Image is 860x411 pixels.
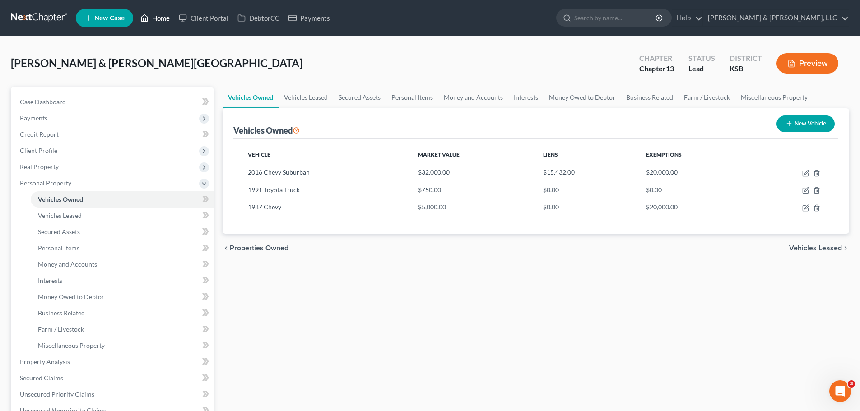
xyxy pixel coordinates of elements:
div: Chapter [639,53,674,64]
a: Miscellaneous Property [735,87,813,108]
div: Status [688,53,715,64]
span: [PERSON_NAME] & [PERSON_NAME][GEOGRAPHIC_DATA] [11,56,302,69]
a: Personal Items [31,240,214,256]
a: Case Dashboard [13,94,214,110]
button: Preview [776,53,838,74]
td: $20,000.00 [639,164,751,181]
span: Miscellaneous Property [38,342,105,349]
td: $0.00 [536,199,639,216]
td: $750.00 [411,181,536,199]
i: chevron_left [223,245,230,252]
span: Secured Claims [20,374,63,382]
th: Market Value [411,146,536,164]
a: [PERSON_NAME] & [PERSON_NAME], LLC [703,10,849,26]
a: Vehicles Owned [31,191,214,208]
span: Vehicles Owned [38,195,83,203]
a: Secured Assets [31,224,214,240]
span: Personal Property [20,179,71,187]
span: New Case [94,15,125,22]
a: Payments [284,10,335,26]
td: 1991 Toyota Truck [241,181,411,199]
a: Money and Accounts [438,87,508,108]
i: chevron_right [842,245,849,252]
a: Vehicles Owned [223,87,279,108]
a: Vehicles Leased [279,87,333,108]
button: chevron_left Properties Owned [223,245,288,252]
span: 3 [848,380,855,388]
a: Farm / Livestock [679,87,735,108]
td: $5,000.00 [411,199,536,216]
a: Secured Claims [13,370,214,386]
span: Property Analysis [20,358,70,365]
a: Money Owed to Debtor [544,87,621,108]
a: Home [136,10,174,26]
span: Properties Owned [230,245,288,252]
iframe: Intercom live chat [829,380,851,402]
a: Unsecured Priority Claims [13,386,214,402]
td: $32,000.00 [411,164,536,181]
td: $20,000.00 [639,199,751,216]
div: District [730,53,762,64]
a: Farm / Livestock [31,321,214,337]
th: Vehicle [241,146,411,164]
span: Case Dashboard [20,98,66,106]
span: Business Related [38,309,85,317]
a: DebtorCC [233,10,284,26]
span: Credit Report [20,130,59,138]
a: Interests [508,87,544,108]
div: KSB [730,64,762,74]
span: Money and Accounts [38,260,97,268]
td: $15,432.00 [536,164,639,181]
span: Vehicles Leased [789,245,842,252]
button: New Vehicle [776,115,835,132]
span: Personal Items [38,244,79,252]
a: Business Related [31,305,214,321]
span: 13 [666,64,674,73]
button: Vehicles Leased chevron_right [789,245,849,252]
a: Credit Report [13,126,214,143]
span: Vehicles Leased [38,212,82,219]
td: 2016 Chevy Suburban [241,164,411,181]
a: Client Portal [174,10,233,26]
span: Real Property [20,163,59,171]
a: Help [672,10,702,26]
th: Exemptions [639,146,751,164]
a: Interests [31,272,214,289]
div: Vehicles Owned [233,125,300,136]
a: Money Owed to Debtor [31,289,214,305]
span: Money Owed to Debtor [38,293,104,300]
span: Secured Assets [38,228,80,236]
span: Farm / Livestock [38,325,84,333]
span: Interests [38,277,62,284]
a: Secured Assets [333,87,386,108]
div: Lead [688,64,715,74]
input: Search by name... [574,9,657,26]
a: Business Related [621,87,679,108]
a: Personal Items [386,87,438,108]
a: Vehicles Leased [31,208,214,224]
a: Money and Accounts [31,256,214,272]
span: Client Profile [20,147,57,154]
span: Unsecured Priority Claims [20,390,94,398]
a: Property Analysis [13,354,214,370]
span: Payments [20,114,47,122]
td: $0.00 [536,181,639,199]
div: Chapter [639,64,674,74]
a: Miscellaneous Property [31,337,214,354]
th: Liens [536,146,639,164]
td: 1987 Chevy [241,199,411,216]
td: $0.00 [639,181,751,199]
